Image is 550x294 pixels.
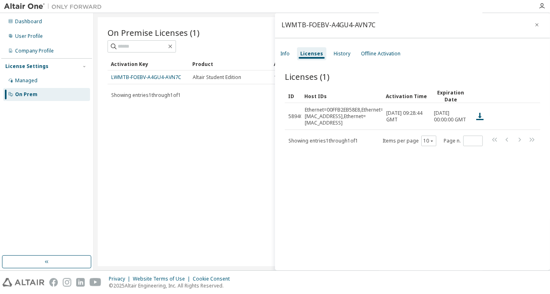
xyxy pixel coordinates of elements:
[383,136,436,146] span: Items per page
[111,92,181,99] span: Showing entries 1 through 1 of 1
[288,113,303,120] span: 58940
[288,90,298,103] div: ID
[288,137,358,144] span: Showing entries 1 through 1 of 1
[274,74,277,81] span: 1
[15,18,42,25] div: Dashboard
[193,276,235,282] div: Cookie Consent
[2,278,44,287] img: altair_logo.svg
[305,107,383,126] div: Ethernet=00FFB2EB58E8,Ethernet=7412B3EB9B47,Ethernet=7412B3EB9B48
[15,33,43,39] div: User Profile
[192,57,267,70] div: Product
[111,57,186,70] div: Activation Key
[111,74,181,81] a: LWMTB-FOEBV-A4GU4-AVN7C
[15,77,37,84] div: Managed
[386,90,427,103] div: Activation Time
[304,90,379,103] div: Host IDs
[423,138,434,144] button: 10
[109,276,133,282] div: Privacy
[109,282,235,289] p: © 2025 Altair Engineering, Inc. All Rights Reserved.
[4,2,106,11] img: Altair One
[300,50,323,57] div: Licenses
[193,74,241,81] span: Altair Student Edition
[15,91,37,98] div: On Prem
[15,48,54,54] div: Company Profile
[361,50,400,57] div: Offline Activation
[334,50,350,57] div: History
[282,22,376,28] div: LWMTB-FOEBV-A4GU4-AVN7C
[63,278,71,287] img: instagram.svg
[133,276,193,282] div: Website Terms of Use
[5,63,48,70] div: License Settings
[434,110,468,123] span: [DATE] 00:00:00 GMT
[444,136,483,146] span: Page n.
[49,278,58,287] img: facebook.svg
[76,278,85,287] img: linkedin.svg
[434,89,468,103] div: Expiration Date
[108,27,200,38] span: On Premise Licenses (1)
[280,50,290,57] div: Info
[90,278,101,287] img: youtube.svg
[274,57,349,70] div: Activation Allowed
[386,110,427,123] span: [DATE] 09:28:44 GMT
[285,71,330,82] span: Licenses (1)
